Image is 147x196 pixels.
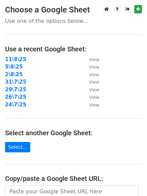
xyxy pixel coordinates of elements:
[5,79,26,85] a: 31\7\25
[82,71,99,78] a: View
[5,56,26,62] a: 11\8\25
[82,94,99,100] a: View
[5,87,26,93] a: 29\7\25
[5,129,142,137] h4: Select another Google Sheet:
[89,95,99,100] small: View
[5,45,142,53] h4: Use a recent Google Sheet:
[89,87,99,92] small: View
[82,64,99,70] a: View
[82,56,99,62] a: View
[89,57,99,62] small: View
[82,87,99,93] a: View
[89,72,99,77] small: View
[82,79,99,85] a: View
[5,94,26,100] a: 26\7\25
[5,17,142,24] p: Use one of the options below...
[89,64,99,69] small: View
[5,71,23,78] a: 2\8\25
[89,80,99,85] small: View
[5,102,26,108] a: 24\7\25
[5,142,30,152] a: Select...
[5,64,23,70] a: 5\8\25
[89,102,99,107] small: View
[5,175,142,183] h4: Copy/paste a Google Sheet URL:
[5,5,142,15] h3: Choose a Google Sheet
[82,102,99,108] a: View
